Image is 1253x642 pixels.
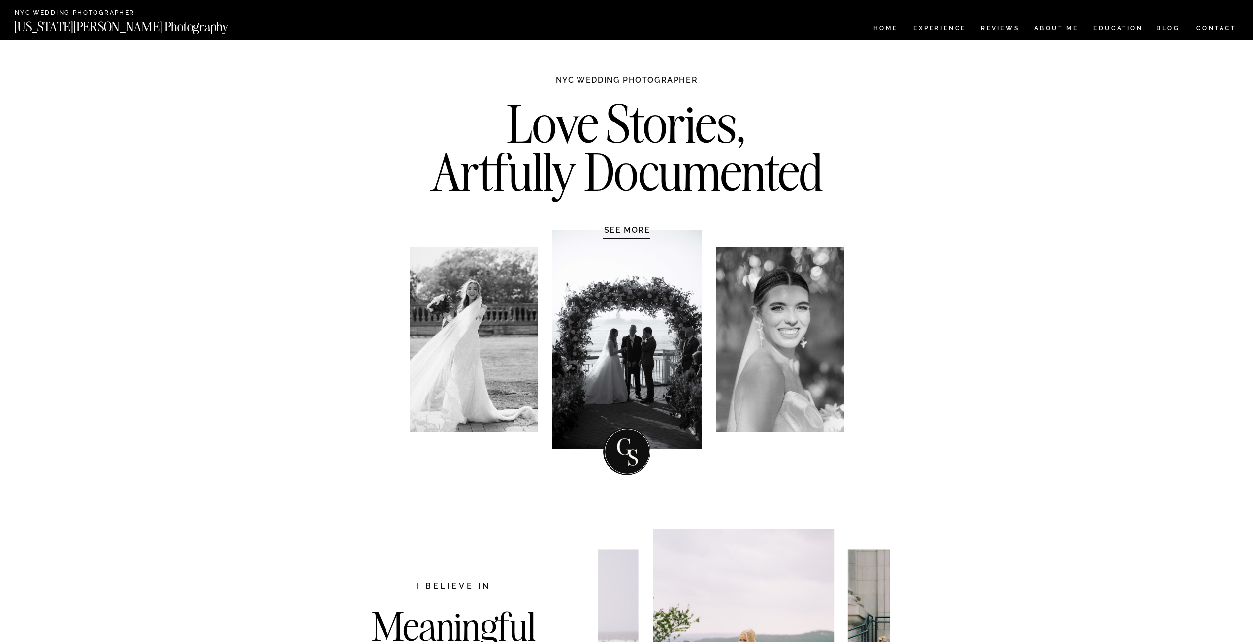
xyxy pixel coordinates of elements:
[14,20,261,29] a: [US_STATE][PERSON_NAME] Photography
[913,25,965,33] a: Experience
[365,581,543,594] h2: I believe in
[535,75,719,94] h1: NYC WEDDING PHOTOGRAPHER
[1196,23,1237,33] a: CONTACT
[1157,25,1180,33] a: BLOG
[15,10,163,17] a: NYC Wedding Photographer
[420,100,834,203] h2: Love Stories, Artfully Documented
[1092,25,1144,33] a: EDUCATION
[1034,25,1079,33] a: ABOUT ME
[981,25,1018,33] a: REVIEWS
[871,25,900,33] a: HOME
[580,225,674,235] a: SEE MORE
